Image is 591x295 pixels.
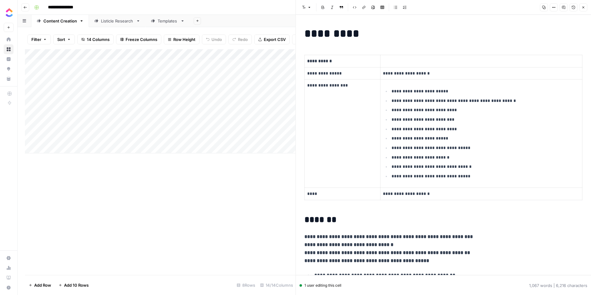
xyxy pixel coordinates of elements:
span: Add Row [34,282,51,288]
a: Browse [4,44,14,54]
button: Undo [202,34,226,44]
div: Content Creation [43,18,77,24]
a: Settings [4,253,14,263]
div: 14/14 Columns [258,280,295,290]
a: Opportunities [4,64,14,74]
a: Learning Hub [4,273,14,283]
span: Freeze Columns [126,36,157,42]
span: Redo [238,36,248,42]
button: Add Row [25,280,55,290]
a: Home [4,34,14,44]
button: Sort [53,34,75,44]
span: Filter [31,36,41,42]
button: Freeze Columns [116,34,161,44]
a: Content Creation [31,15,89,27]
button: Filter [27,34,51,44]
button: Export CSV [254,34,290,44]
div: 1,067 words | 6,216 characters [529,282,587,289]
button: Help + Support [4,283,14,293]
img: ClickUp Logo [4,7,15,18]
span: Row Height [173,36,195,42]
span: 14 Columns [87,36,110,42]
span: Export CSV [264,36,286,42]
div: Listicle Research [101,18,134,24]
a: Usage [4,263,14,273]
span: Undo [211,36,222,42]
div: Templates [158,18,178,24]
button: Add 10 Rows [55,280,92,290]
div: 8 Rows [234,280,258,290]
a: Your Data [4,74,14,84]
a: Listicle Research [89,15,146,27]
span: Add 10 Rows [64,282,89,288]
a: Insights [4,54,14,64]
button: Workspace: ClickUp [4,5,14,20]
button: 14 Columns [77,34,114,44]
button: Redo [228,34,252,44]
button: Row Height [164,34,199,44]
span: Sort [57,36,65,42]
div: 1 user editing this cell [300,283,341,288]
a: Templates [146,15,190,27]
